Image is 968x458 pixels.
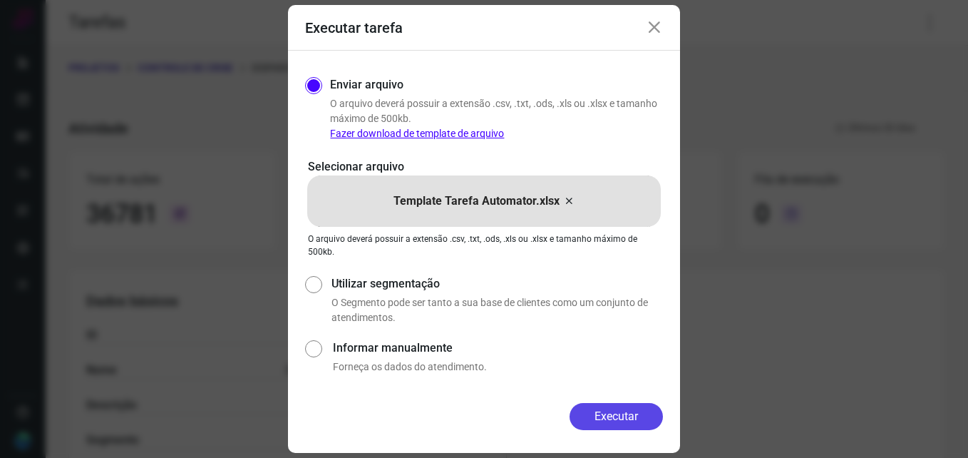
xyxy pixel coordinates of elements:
label: Utilizar segmentação [331,275,663,292]
label: Informar manualmente [333,340,663,357]
p: O arquivo deverá possuir a extensão .csv, .txt, .ods, .xls ou .xlsx e tamanho máximo de 500kb. [330,96,663,141]
p: Forneça os dados do atendimento. [333,360,663,375]
button: Executar [570,403,663,430]
p: O Segmento pode ser tanto a sua base de clientes como um conjunto de atendimentos. [331,295,663,325]
p: O arquivo deverá possuir a extensão .csv, .txt, .ods, .xls ou .xlsx e tamanho máximo de 500kb. [308,233,660,258]
label: Enviar arquivo [330,76,403,93]
h3: Executar tarefa [305,19,403,36]
p: Selecionar arquivo [308,158,660,175]
a: Fazer download de template de arquivo [330,128,504,139]
p: Template Tarefa Automator.xlsx [393,193,560,210]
